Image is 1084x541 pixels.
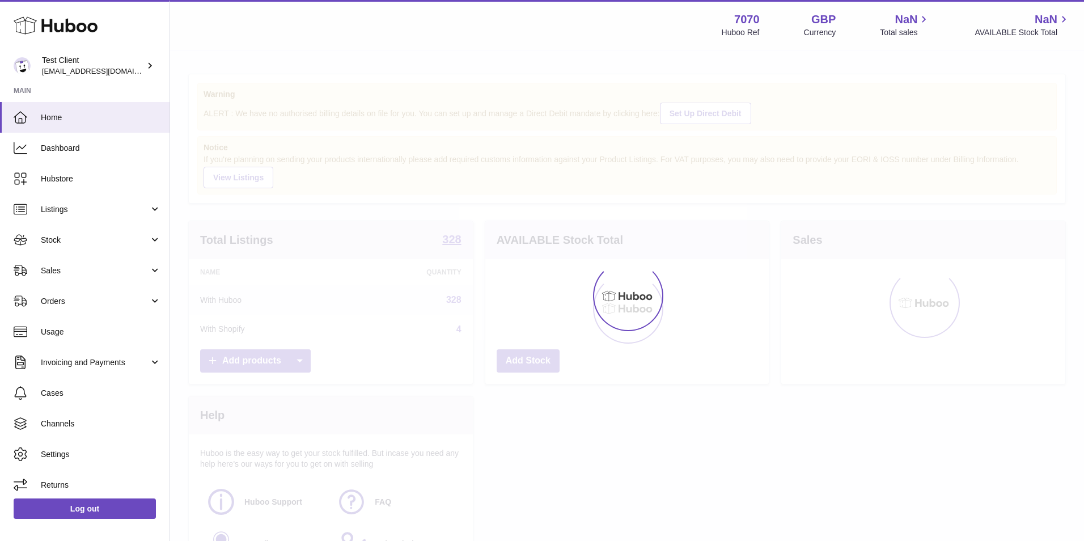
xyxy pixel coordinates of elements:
[41,265,149,276] span: Sales
[722,27,760,38] div: Huboo Ref
[975,12,1070,38] a: NaN AVAILABLE Stock Total
[880,12,930,38] a: NaN Total sales
[14,498,156,519] a: Log out
[41,327,161,337] span: Usage
[41,480,161,491] span: Returns
[975,27,1070,38] span: AVAILABLE Stock Total
[804,27,836,38] div: Currency
[41,449,161,460] span: Settings
[811,12,836,27] strong: GBP
[41,296,149,307] span: Orders
[41,204,149,215] span: Listings
[41,419,161,429] span: Channels
[734,12,760,27] strong: 7070
[14,57,31,74] img: internalAdmin-7070@internal.huboo.com
[41,143,161,154] span: Dashboard
[42,55,144,77] div: Test Client
[42,66,167,75] span: [EMAIL_ADDRESS][DOMAIN_NAME]
[41,357,149,368] span: Invoicing and Payments
[1035,12,1057,27] span: NaN
[41,388,161,399] span: Cases
[41,235,149,246] span: Stock
[880,27,930,38] span: Total sales
[895,12,917,27] span: NaN
[41,112,161,123] span: Home
[41,174,161,184] span: Hubstore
